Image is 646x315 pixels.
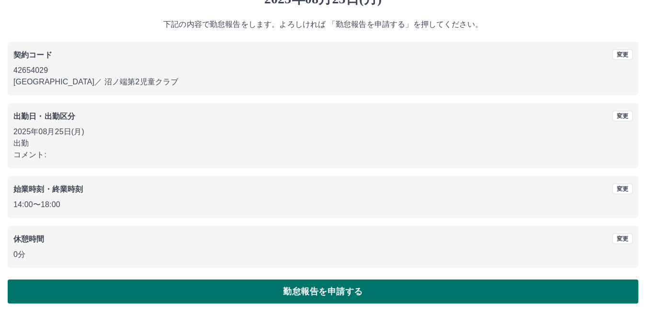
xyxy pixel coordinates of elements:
b: 契約コード [13,51,52,59]
p: 0分 [13,249,633,260]
p: 2025年08月25日(月) [13,126,633,138]
p: [GEOGRAPHIC_DATA] ／ 沼ノ端第2児童クラブ [13,76,633,88]
b: 休憩時間 [13,235,45,243]
b: 出勤日・出勤区分 [13,112,75,120]
button: 変更 [612,233,633,244]
p: 14:00 〜 18:00 [13,199,633,210]
button: 勤怠報告を申請する [8,280,638,303]
p: 42654029 [13,65,633,76]
p: 下記の内容で勤怠報告をします。よろしければ 「勤怠報告を申請する」を押してください。 [8,19,638,30]
button: 変更 [612,49,633,60]
button: 変更 [612,111,633,121]
b: 始業時刻・終業時刻 [13,185,83,193]
p: コメント: [13,149,633,161]
p: 出勤 [13,138,633,149]
button: 変更 [612,184,633,194]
